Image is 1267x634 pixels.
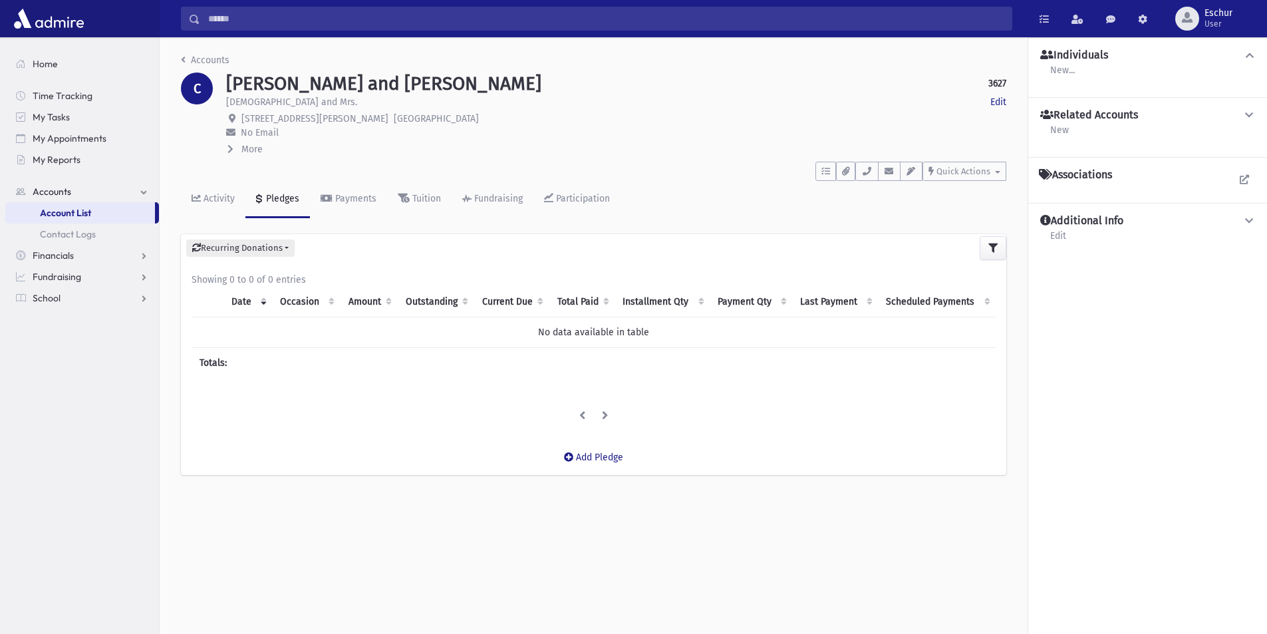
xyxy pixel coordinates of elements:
button: Additional Info [1039,214,1256,228]
strong: 3627 [988,77,1006,90]
a: Financials [5,245,159,266]
th: Date: activate to sort column ascending [223,287,272,317]
span: My Tasks [33,111,70,123]
a: Edit [990,95,1006,109]
a: My Appointments [5,128,159,149]
a: Home [5,53,159,75]
a: Account List [5,202,155,224]
div: Showing 0 to 0 of 0 entries [192,273,996,287]
th: Payment Qty: activate to sort column ascending [710,287,792,317]
h4: Additional Info [1040,214,1123,228]
th: Amount: activate to sort column ascending [340,287,397,317]
a: My Tasks [5,106,159,128]
a: Tuition [387,181,452,218]
a: Contact Logs [5,224,159,245]
button: Individuals [1039,49,1256,63]
p: [DEMOGRAPHIC_DATA] and Mrs. [226,95,357,109]
span: No Email [241,127,279,138]
span: Eschur [1204,8,1232,19]
h4: Associations [1039,168,1112,182]
img: AdmirePro [11,5,87,32]
a: Edit [1050,228,1067,252]
div: Pledges [263,193,299,204]
a: Time Tracking [5,85,159,106]
a: Participation [533,181,621,218]
div: Fundraising [472,193,523,204]
a: Activity [181,181,245,218]
a: New... [1050,63,1075,86]
h1: [PERSON_NAME] and [PERSON_NAME] [226,73,541,95]
td: No data available in table [192,317,996,347]
span: Fundraising [33,271,81,283]
div: C [181,73,213,104]
input: Search [200,7,1012,31]
span: Account List [40,207,91,219]
a: Pledges [245,181,310,218]
span: [STREET_ADDRESS][PERSON_NAME] [241,113,388,124]
a: Accounts [5,181,159,202]
span: Home [33,58,58,70]
th: Totals: [192,347,340,378]
h4: Related Accounts [1040,108,1138,122]
span: My Appointments [33,132,106,144]
span: Contact Logs [40,228,96,240]
span: [GEOGRAPHIC_DATA] [394,113,479,124]
button: Related Accounts [1039,108,1256,122]
th: Total Paid: activate to sort column ascending [549,287,615,317]
div: Activity [201,193,235,204]
button: Quick Actions [922,162,1006,181]
h4: Individuals [1040,49,1108,63]
th: Occasion : activate to sort column ascending [272,287,340,317]
span: Financials [33,249,74,261]
div: Payments [333,193,376,204]
th: Last Payment: activate to sort column ascending [792,287,878,317]
th: Current Due: activate to sort column ascending [474,287,549,317]
a: Accounts [181,55,229,66]
span: Quick Actions [936,166,990,176]
th: Outstanding: activate to sort column ascending [397,287,474,317]
th: Scheduled Payments: activate to sort column ascending [878,287,996,317]
a: Payments [310,181,387,218]
th: Installment Qty: activate to sort column ascending [615,287,709,317]
span: More [241,144,263,155]
span: Time Tracking [33,90,92,102]
nav: breadcrumb [181,53,229,73]
span: School [33,292,61,304]
div: Participation [553,193,610,204]
a: New [1050,122,1069,146]
span: Accounts [33,186,71,198]
span: User [1204,19,1232,29]
button: More [226,142,264,156]
a: School [5,287,159,309]
a: Fundraising [5,266,159,287]
button: Recurring Donations [186,239,295,257]
a: My Reports [5,149,159,170]
a: Add Pledge [553,441,634,474]
a: Fundraising [452,181,533,218]
span: My Reports [33,154,80,166]
div: Tuition [410,193,441,204]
